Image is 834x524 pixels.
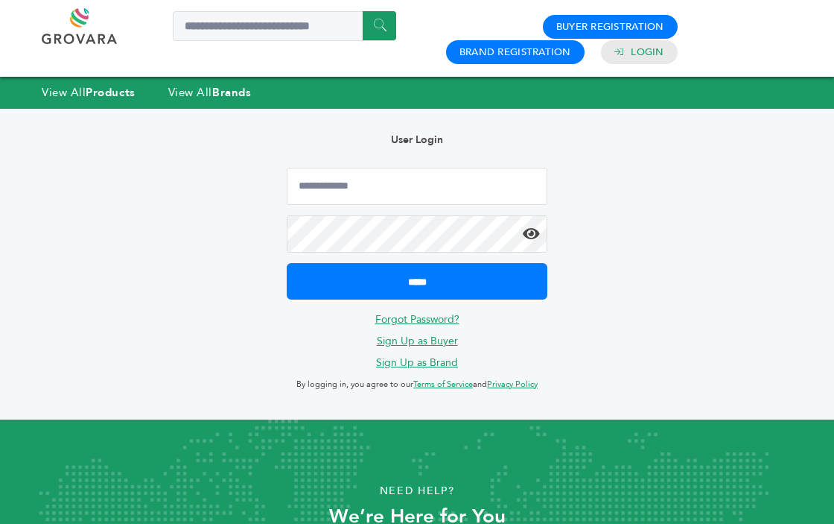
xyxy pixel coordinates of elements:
b: User Login [391,133,443,147]
a: Login [631,45,663,59]
a: View AllBrands [168,85,252,100]
strong: Products [86,85,135,100]
input: Search a product or brand... [173,11,396,41]
p: By logging in, you agree to our and [287,376,547,394]
a: Brand Registration [459,45,571,59]
a: Terms of Service [413,379,473,390]
p: Need Help? [42,480,792,502]
a: Privacy Policy [487,379,538,390]
a: Sign Up as Buyer [377,334,458,348]
strong: Brands [212,85,251,100]
a: Buyer Registration [556,20,664,34]
a: View AllProducts [42,85,136,100]
a: Forgot Password? [375,312,459,326]
input: Password [287,215,547,253]
a: Sign Up as Brand [376,356,458,370]
input: Email Address [287,168,547,205]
